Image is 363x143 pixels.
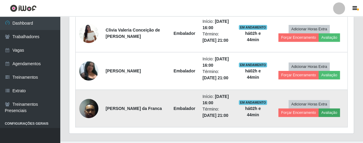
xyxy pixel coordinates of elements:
[289,62,330,71] button: Adicionar Horas Extra
[278,108,319,117] button: Forçar Encerramento
[289,25,330,33] button: Adicionar Horas Extra
[79,61,98,80] img: 1720889909198.jpeg
[202,106,232,119] li: Término:
[202,113,228,118] time: [DATE] 21:00
[202,94,229,105] time: [DATE] 16:00
[106,28,160,39] strong: Clivia Valeria Conceição de [PERSON_NAME]
[202,18,232,31] li: Início:
[173,68,195,73] strong: Embalador
[173,31,195,36] strong: Embalador
[239,62,267,67] span: EM ANDAMENTO
[245,68,261,80] strong: há 02 h e 44 min
[202,56,232,68] li: Início:
[106,68,141,73] strong: [PERSON_NAME]
[202,68,232,81] li: Término:
[202,75,228,80] time: [DATE] 21:00
[106,106,162,111] strong: [PERSON_NAME] da Franca
[10,5,37,12] img: CoreUI Logo
[278,71,319,79] button: Forçar Encerramento
[202,19,229,30] time: [DATE] 16:00
[245,106,261,117] strong: há 02 h e 44 min
[202,31,232,44] li: Término:
[319,108,340,117] button: Avaliação
[202,56,229,68] time: [DATE] 16:00
[278,33,319,42] button: Forçar Encerramento
[202,93,232,106] li: Início:
[239,100,267,105] span: EM ANDAMENTO
[319,71,340,79] button: Avaliação
[173,106,195,111] strong: Embalador
[79,20,98,46] img: 1667645848902.jpeg
[202,38,228,43] time: [DATE] 21:00
[245,31,261,42] strong: há 02 h e 44 min
[79,96,98,121] img: 1692747616301.jpeg
[239,25,267,30] span: EM ANDAMENTO
[319,33,340,42] button: Avaliação
[289,100,330,108] button: Adicionar Horas Extra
